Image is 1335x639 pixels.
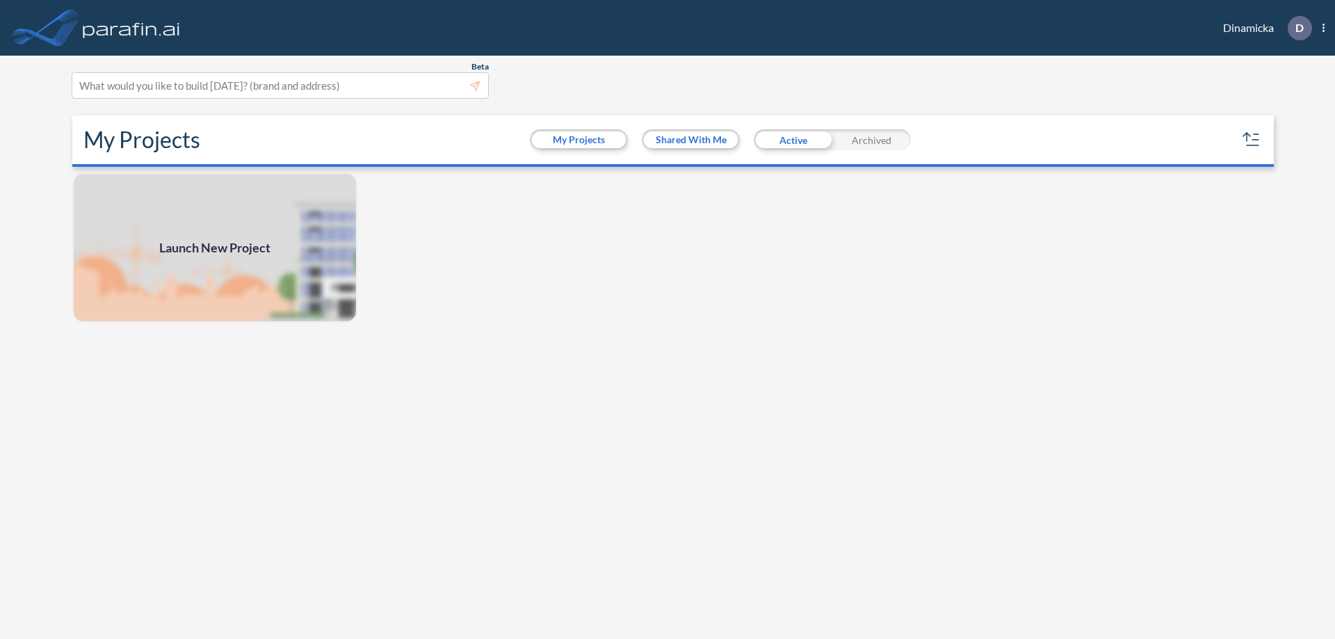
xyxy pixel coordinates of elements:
[1202,16,1325,40] div: Dinamicka
[754,129,832,150] div: Active
[832,129,911,150] div: Archived
[471,61,489,72] span: Beta
[644,131,738,148] button: Shared With Me
[159,238,270,257] span: Launch New Project
[80,14,183,42] img: logo
[72,172,357,323] img: add
[83,127,200,153] h2: My Projects
[532,131,626,148] button: My Projects
[1240,129,1263,151] button: sort
[1295,22,1304,34] p: D
[72,172,357,323] a: Launch New Project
